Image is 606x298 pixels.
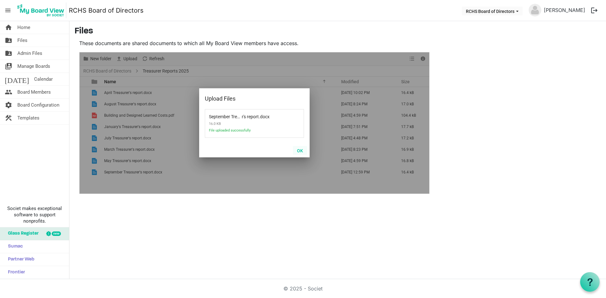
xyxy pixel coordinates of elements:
span: menu [2,4,14,16]
button: OK [293,146,307,155]
span: construction [5,112,12,124]
span: Calendar [34,73,53,85]
span: 16.0 KB [209,119,275,128]
span: Home [17,21,30,34]
span: Manage Boards [17,60,50,73]
span: folder_shared [5,47,12,60]
span: Partner Web [5,253,34,266]
button: logout [588,4,601,17]
span: folder_shared [5,34,12,47]
a: My Board View Logo [15,3,69,18]
p: These documents are shared documents to which all My Board View members have access. [79,39,430,47]
span: September Treasurer's report.docx [209,110,259,119]
span: Board Members [17,86,51,98]
span: settings [5,99,12,111]
button: RCHS Board of Directors dropdownbutton [462,7,523,15]
span: switch_account [5,60,12,73]
span: people [5,86,12,98]
a: © 2025 - Societ [283,285,323,292]
span: Files [17,34,27,47]
h3: Files [74,26,601,37]
span: Sumac [5,240,23,253]
img: no-profile-picture.svg [529,4,541,16]
span: Glass Register [5,227,39,240]
span: File uploaded successfully [209,128,275,136]
span: Admin Files [17,47,42,60]
span: home [5,21,12,34]
span: Frontier [5,266,25,279]
img: My Board View Logo [15,3,66,18]
span: [DATE] [5,73,29,85]
div: new [52,231,61,236]
a: [PERSON_NAME] [541,4,588,16]
a: RCHS Board of Directors [69,4,144,17]
div: Upload Files [205,94,284,103]
span: Board Configuration [17,99,59,111]
span: Templates [17,112,39,124]
span: Societ makes exceptional software to support nonprofits. [3,205,66,224]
